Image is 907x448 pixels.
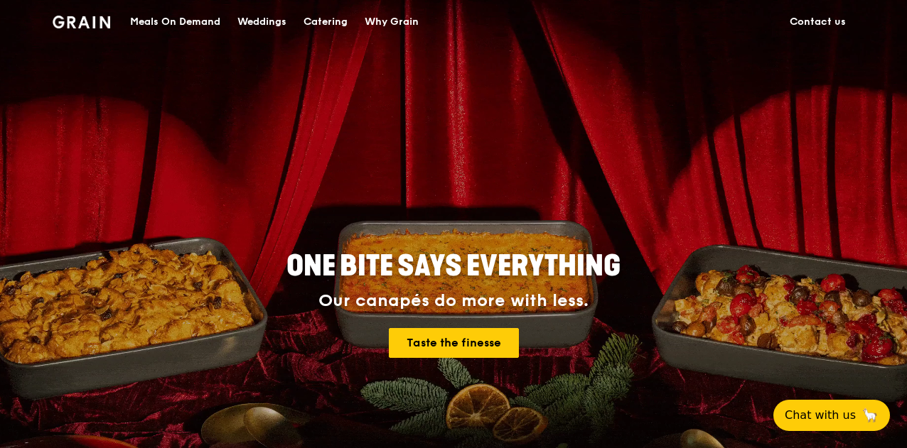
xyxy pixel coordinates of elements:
span: 🦙 [862,407,879,424]
a: Taste the finesse [389,328,519,358]
button: Chat with us🦙 [773,400,890,431]
span: ONE BITE SAYS EVERYTHING [286,249,621,283]
a: Catering [295,1,356,43]
div: Our canapés do more with less. [198,291,709,311]
span: Chat with us [785,407,856,424]
div: Weddings [237,1,286,43]
a: Why Grain [356,1,427,43]
div: Meals On Demand [130,1,220,43]
a: Weddings [229,1,295,43]
div: Why Grain [365,1,419,43]
img: Grain [53,16,110,28]
a: Contact us [781,1,854,43]
div: Catering [304,1,348,43]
